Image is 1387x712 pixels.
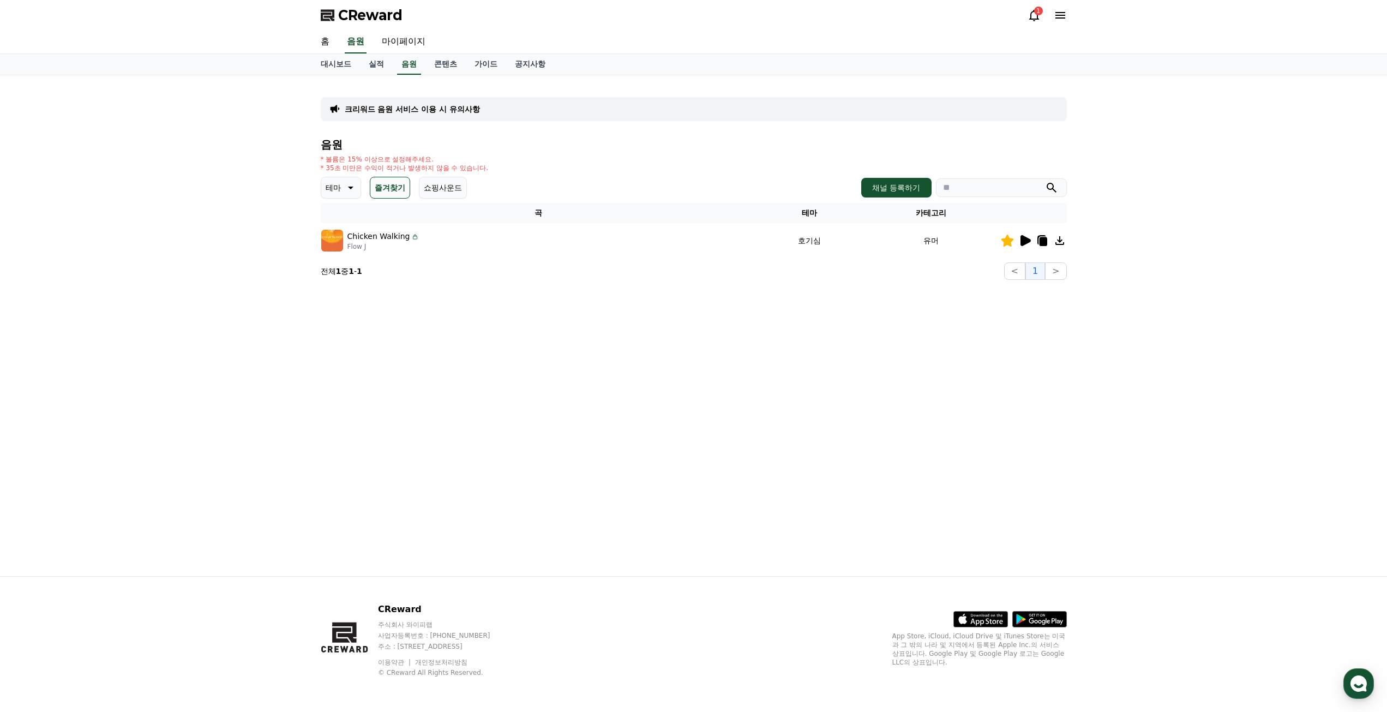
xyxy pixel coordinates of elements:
[345,31,367,53] a: 음원
[425,54,466,75] a: 콘텐츠
[1034,7,1043,15] div: 1
[506,54,554,75] a: 공지사항
[862,203,1000,223] th: 카테고리
[397,54,421,75] a: 음원
[336,267,341,276] strong: 1
[378,603,511,616] p: CReward
[321,139,1067,151] h4: 음원
[378,659,412,666] a: 이용약관
[415,659,467,666] a: 개인정보처리방침
[373,31,434,53] a: 마이페이지
[321,155,489,164] p: * 볼륨은 15% 이상으로 설정해주세요.
[321,203,757,223] th: 곡
[321,164,489,172] p: * 35초 미만은 수익이 적거나 발생하지 않을 수 있습니다.
[419,177,467,199] button: 쇼핑사운드
[1028,9,1041,22] a: 1
[347,242,420,251] p: Flow J
[345,104,480,115] a: 크리워드 음원 서비스 이용 시 유의사항
[756,203,861,223] th: 테마
[862,223,1000,258] td: 유머
[349,267,354,276] strong: 1
[1045,262,1066,280] button: >
[321,230,343,252] img: music
[466,54,506,75] a: 가이드
[1025,262,1045,280] button: 1
[756,223,861,258] td: 호기심
[861,178,931,198] button: 채널 등록하기
[370,177,410,199] button: 즐겨찾기
[1004,262,1025,280] button: <
[312,54,360,75] a: 대시보드
[360,54,393,75] a: 실적
[347,231,410,242] p: Chicken Walking
[338,7,403,24] span: CReward
[312,31,338,53] a: 홈
[326,180,341,195] p: 테마
[357,267,362,276] strong: 1
[892,632,1067,667] p: App Store, iCloud, iCloud Drive 및 iTunes Store는 미국과 그 밖의 나라 및 지역에서 등록된 Apple Inc.의 서비스 상표입니다. Goo...
[378,642,511,651] p: 주소 : [STREET_ADDRESS]
[321,266,362,277] p: 전체 중 -
[378,668,511,677] p: © CReward All Rights Reserved.
[378,631,511,640] p: 사업자등록번호 : [PHONE_NUMBER]
[378,620,511,629] p: 주식회사 와이피랩
[321,7,403,24] a: CReward
[321,177,361,199] button: 테마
